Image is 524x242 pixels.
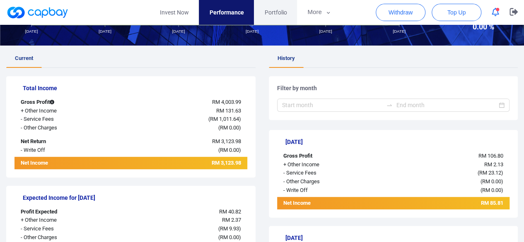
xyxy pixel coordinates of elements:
[25,29,38,34] tspan: [DATE]
[14,146,111,155] div: - Write Off
[481,200,503,206] span: RM 85.81
[14,208,111,216] div: Profit Expected
[396,101,497,110] input: End month
[277,186,374,195] div: - Write Off
[246,29,258,34] tspan: [DATE]
[23,84,247,92] h5: Total Income
[478,153,503,159] span: RM 106.80
[172,29,185,34] tspan: [DATE]
[220,225,239,232] span: RM 9.93
[14,216,111,225] div: + Other Income
[14,159,111,169] div: Net Income
[15,55,33,61] span: Current
[220,234,239,240] span: RM 0.00
[23,194,247,201] h5: Expected Income for [DATE]
[111,146,247,155] div: ( )
[14,137,111,146] div: Net Return
[374,169,510,177] div: ( )
[278,55,295,61] span: History
[222,217,241,223] span: RM 2.37
[376,4,425,21] button: Withdraw
[277,152,374,161] div: Gross Profit
[482,187,501,193] span: RM 0.00
[319,29,332,34] tspan: [DATE]
[432,4,481,21] button: Top Up
[14,115,111,124] div: - Service Fees
[219,208,241,215] span: RM 40.82
[282,101,383,110] input: Start month
[374,186,510,195] div: ( )
[447,8,466,17] span: Top Up
[277,177,374,186] div: - Other Charges
[386,102,393,108] span: swap-right
[220,125,239,131] span: RM 0.00
[277,161,374,169] div: + Other Income
[285,138,510,146] h5: [DATE]
[111,233,247,242] div: ( )
[374,177,510,186] div: ( )
[209,8,244,17] span: Performance
[277,169,374,177] div: - Service Fees
[285,234,510,242] h5: [DATE]
[14,107,111,115] div: + Other Income
[484,161,503,168] span: RM 2.13
[216,108,241,114] span: RM 131.63
[211,160,241,166] span: RM 3,123.98
[210,116,239,122] span: RM 1,011.64
[14,98,111,107] div: Gross Profit
[439,23,494,31] span: 0.00 %
[386,102,393,108] span: to
[479,170,501,176] span: RM 23.12
[264,8,287,17] span: Portfolio
[212,99,241,105] span: RM 4,003.99
[482,178,501,184] span: RM 0.00
[212,138,241,144] span: RM 3,123.98
[111,124,247,132] div: ( )
[220,147,239,153] span: RM 0.00
[277,84,510,92] h5: Filter by month
[14,124,111,132] div: - Other Charges
[111,115,247,124] div: ( )
[393,29,406,34] tspan: [DATE]
[14,233,111,242] div: - Other Charges
[111,225,247,233] div: ( )
[14,225,111,233] div: - Service Fees
[277,199,374,209] div: Net Income
[99,29,111,34] tspan: [DATE]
